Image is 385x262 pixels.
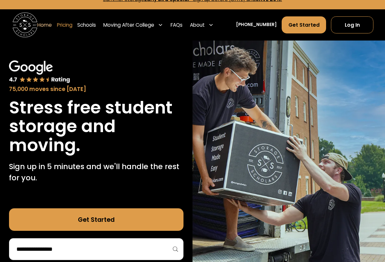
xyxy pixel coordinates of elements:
[9,98,183,155] h1: Stress free student storage and moving.
[9,208,183,231] a: Get Started
[282,16,326,33] a: Get Started
[9,60,70,84] img: Google 4.7 star rating
[57,16,72,33] a: Pricing
[9,85,183,93] div: 75,000 moves since [DATE]
[236,22,277,28] a: [PHONE_NUMBER]
[77,16,96,33] a: Schools
[9,161,183,184] p: Sign up in 5 minutes and we'll handle the rest for you.
[13,13,37,37] img: Storage Scholars main logo
[187,16,216,33] div: About
[171,16,183,33] a: FAQs
[331,16,373,33] a: Log In
[101,16,166,33] div: Moving After College
[190,21,205,29] div: About
[103,21,154,29] div: Moving After College
[37,16,52,33] a: Home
